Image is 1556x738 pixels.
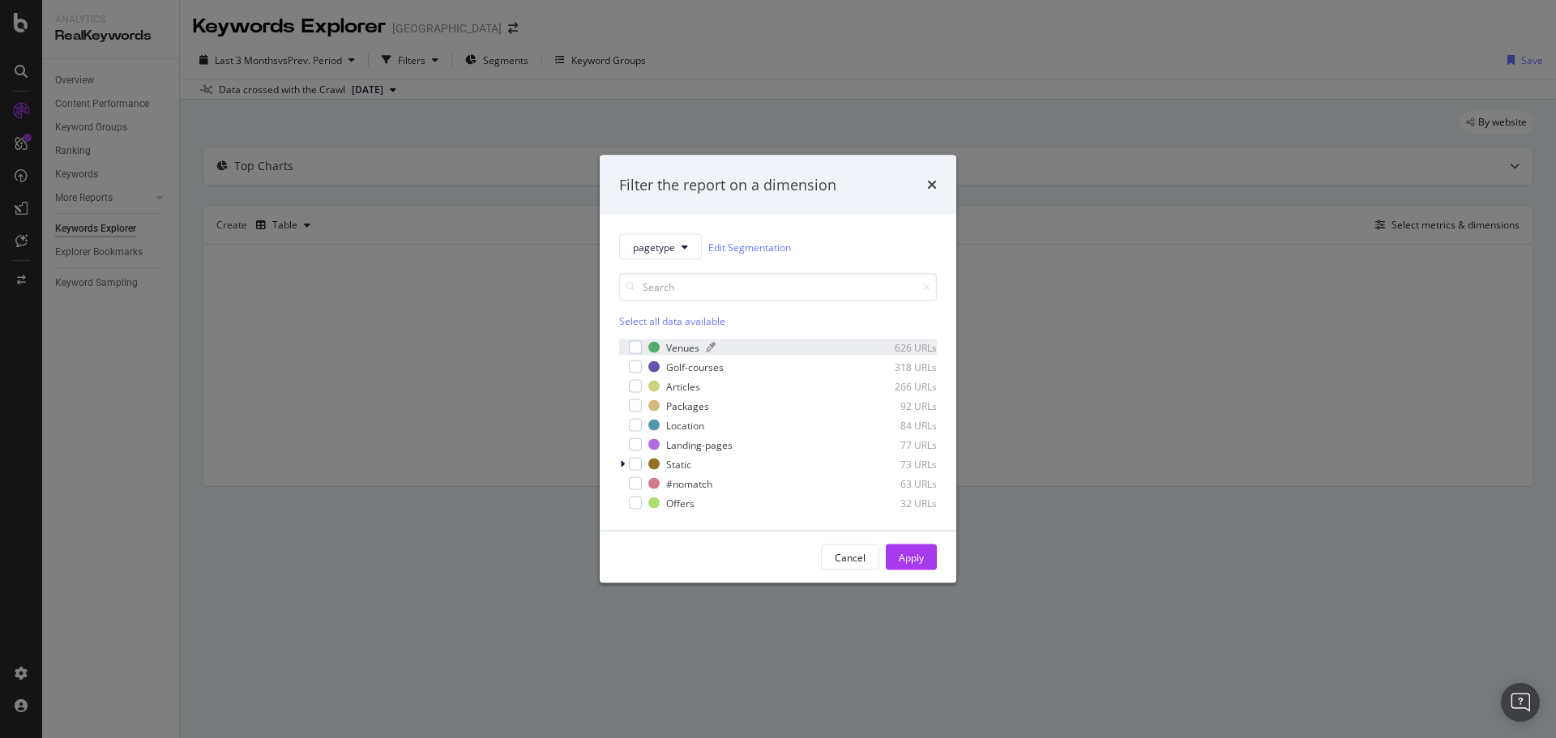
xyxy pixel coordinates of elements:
div: Static [666,457,691,471]
div: 92 URLs [857,399,937,412]
div: times [927,174,937,195]
div: Offers [666,496,695,510]
div: Landing-pages [666,437,733,451]
div: modal [600,155,956,583]
div: Apply [899,550,924,564]
div: Venues [666,340,699,354]
div: Filter the report on a dimension [619,174,836,195]
div: Open Intercom Messenger [1501,683,1540,722]
div: #nomatch [666,476,712,490]
div: Select all data available [619,314,937,328]
div: Articles [666,379,700,393]
button: Cancel [821,544,879,570]
div: 73 URLs [857,457,937,471]
div: 32 URLs [857,496,937,510]
button: pagetype [619,234,702,260]
button: Apply [886,544,937,570]
div: Packages [666,399,709,412]
div: Golf-courses [666,360,724,373]
div: 626 URLs [857,340,937,354]
div: Location [666,418,704,432]
div: 84 URLs [857,418,937,432]
div: 77 URLs [857,437,937,451]
div: 318 URLs [857,360,937,373]
span: pagetype [633,240,675,254]
div: Cancel [835,550,866,564]
a: Edit Segmentation [708,238,791,255]
input: Search [619,273,937,301]
div: 63 URLs [857,476,937,490]
div: 266 URLs [857,379,937,393]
